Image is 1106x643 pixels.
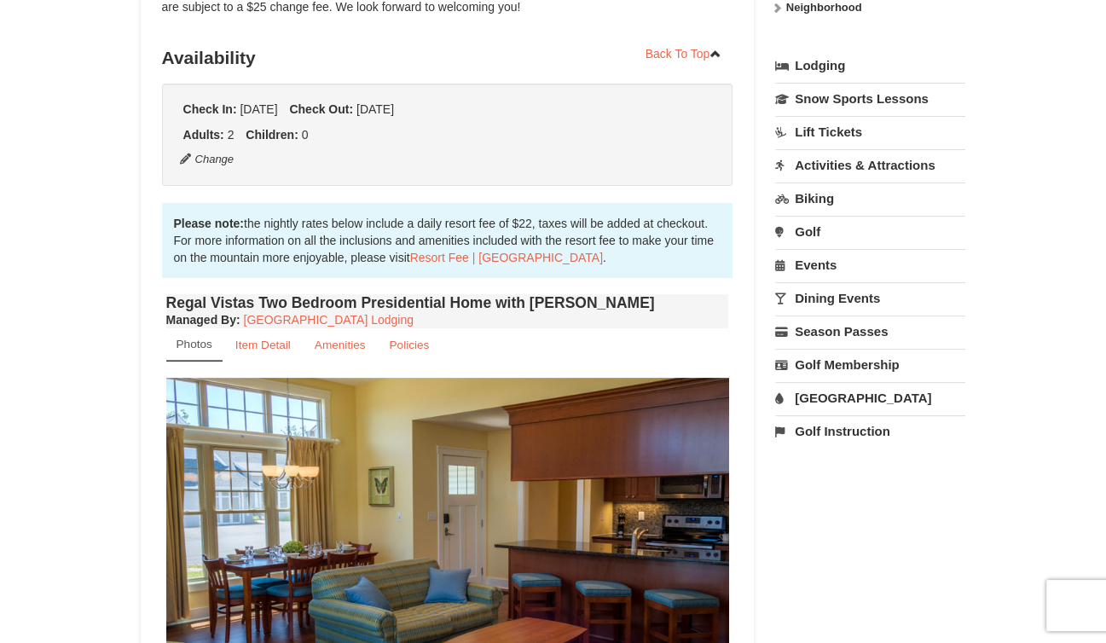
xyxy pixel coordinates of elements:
strong: Neighborhood [786,1,862,14]
a: Snow Sports Lessons [775,83,965,114]
a: Lodging [775,50,965,81]
a: [GEOGRAPHIC_DATA] Lodging [244,313,414,327]
h3: Availability [162,41,733,75]
a: Resort Fee | [GEOGRAPHIC_DATA] [410,251,603,264]
a: Photos [166,328,223,362]
span: [DATE] [356,102,394,116]
a: Policies [378,328,440,362]
a: Season Passes [775,316,965,347]
span: 2 [228,128,235,142]
strong: : [166,313,240,327]
a: Golf [775,216,965,247]
strong: Adults: [183,128,224,142]
a: Biking [775,182,965,214]
a: Item Detail [224,328,302,362]
div: the nightly rates below include a daily resort fee of $22, taxes will be added at checkout. For m... [162,203,733,278]
span: 0 [302,128,309,142]
strong: Check Out: [289,102,353,116]
small: Amenities [315,339,366,351]
a: Back To Top [634,41,733,67]
a: Events [775,249,965,281]
h4: Regal Vistas Two Bedroom Presidential Home with [PERSON_NAME] [166,294,729,311]
strong: Check In: [183,102,237,116]
a: Golf Instruction [775,415,965,447]
a: Activities & Attractions [775,149,965,181]
span: Managed By [166,313,236,327]
button: Change [179,150,235,169]
a: Golf Membership [775,349,965,380]
a: [GEOGRAPHIC_DATA] [775,382,965,414]
strong: Children: [246,128,298,142]
small: Photos [177,338,212,350]
a: Amenities [304,328,377,362]
small: Item Detail [235,339,291,351]
small: Policies [389,339,429,351]
span: [DATE] [240,102,277,116]
a: Lift Tickets [775,116,965,148]
a: Dining Events [775,282,965,314]
strong: Please note: [174,217,244,230]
